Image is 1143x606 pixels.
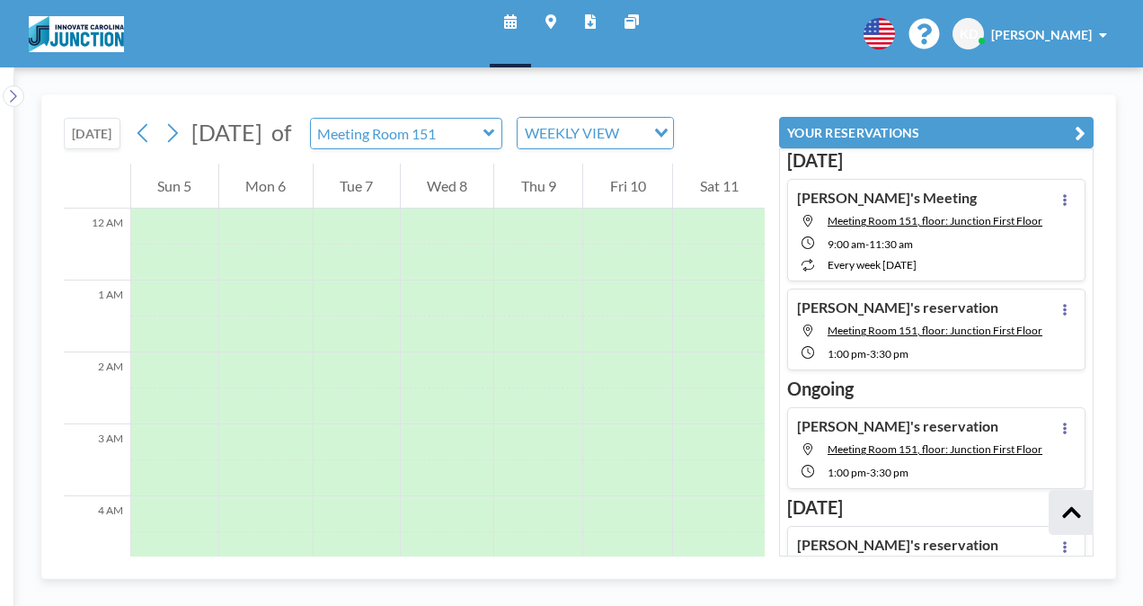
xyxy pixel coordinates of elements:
span: of [271,119,291,147]
span: 3:30 PM [870,347,908,361]
h4: [PERSON_NAME]'s reservation [797,536,998,554]
span: [PERSON_NAME] [991,27,1092,42]
span: 11:30 AM [869,237,913,251]
div: Mon 6 [219,164,313,209]
input: Meeting Room 151 [311,119,483,148]
div: Thu 9 [494,164,582,209]
div: 1 AM [64,281,130,352]
h3: [DATE] [787,149,1085,172]
span: 3:30 PM [870,466,908,479]
h4: [PERSON_NAME]'s Meeting [797,189,977,207]
span: 1:00 PM [828,466,866,479]
span: Meeting Room 151, floor: Junction First Floor [828,324,1042,337]
img: organization-logo [29,16,124,52]
button: [DATE] [64,118,120,149]
span: - [866,466,870,479]
div: 12 AM [64,209,130,281]
h4: [PERSON_NAME]'s reservation [797,299,998,316]
span: [DATE] [191,119,262,146]
span: 1:00 PM [828,347,866,361]
span: every week [DATE] [828,258,917,272]
div: 4 AM [64,496,130,568]
div: Wed 8 [401,164,494,209]
h4: [PERSON_NAME]'s reservation [797,417,998,435]
input: Search for option [625,121,643,145]
h3: Ongoing [787,378,1085,400]
div: Sat 11 [673,164,765,209]
div: Tue 7 [314,164,400,209]
span: - [865,237,869,251]
button: YOUR RESERVATIONS [779,117,1094,148]
div: Sun 5 [131,164,218,209]
div: 3 AM [64,424,130,496]
div: Search for option [518,118,673,148]
h3: [DATE] [787,496,1085,519]
span: KD [960,26,978,42]
span: - [866,347,870,361]
span: WEEKLY VIEW [521,121,623,145]
span: Meeting Room 151, floor: Junction First Floor [828,214,1042,227]
span: 9:00 AM [828,237,865,251]
span: Meeting Room 151, floor: Junction First Floor [828,442,1042,456]
div: 2 AM [64,352,130,424]
div: Fri 10 [583,164,672,209]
